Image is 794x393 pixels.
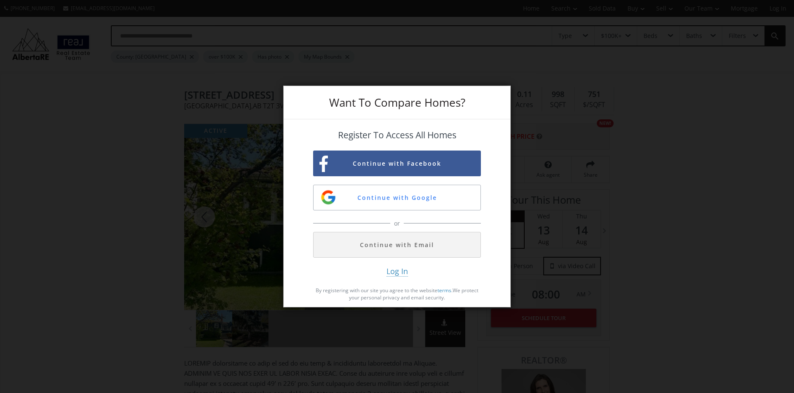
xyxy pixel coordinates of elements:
p: By registering with our site you agree to the website . We protect your personal privacy and emai... [313,287,481,301]
span: Log In [386,266,408,277]
a: terms [437,287,451,294]
button: Continue with Google [313,185,481,210]
button: Continue with Facebook [313,151,481,176]
h4: Register To Access All Homes [313,130,481,140]
img: google-sign-up [320,189,337,206]
h3: Want To Compare Homes? [313,97,481,108]
button: Continue with Email [313,232,481,258]
img: facebook-sign-up [319,156,328,172]
span: or [392,219,402,228]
